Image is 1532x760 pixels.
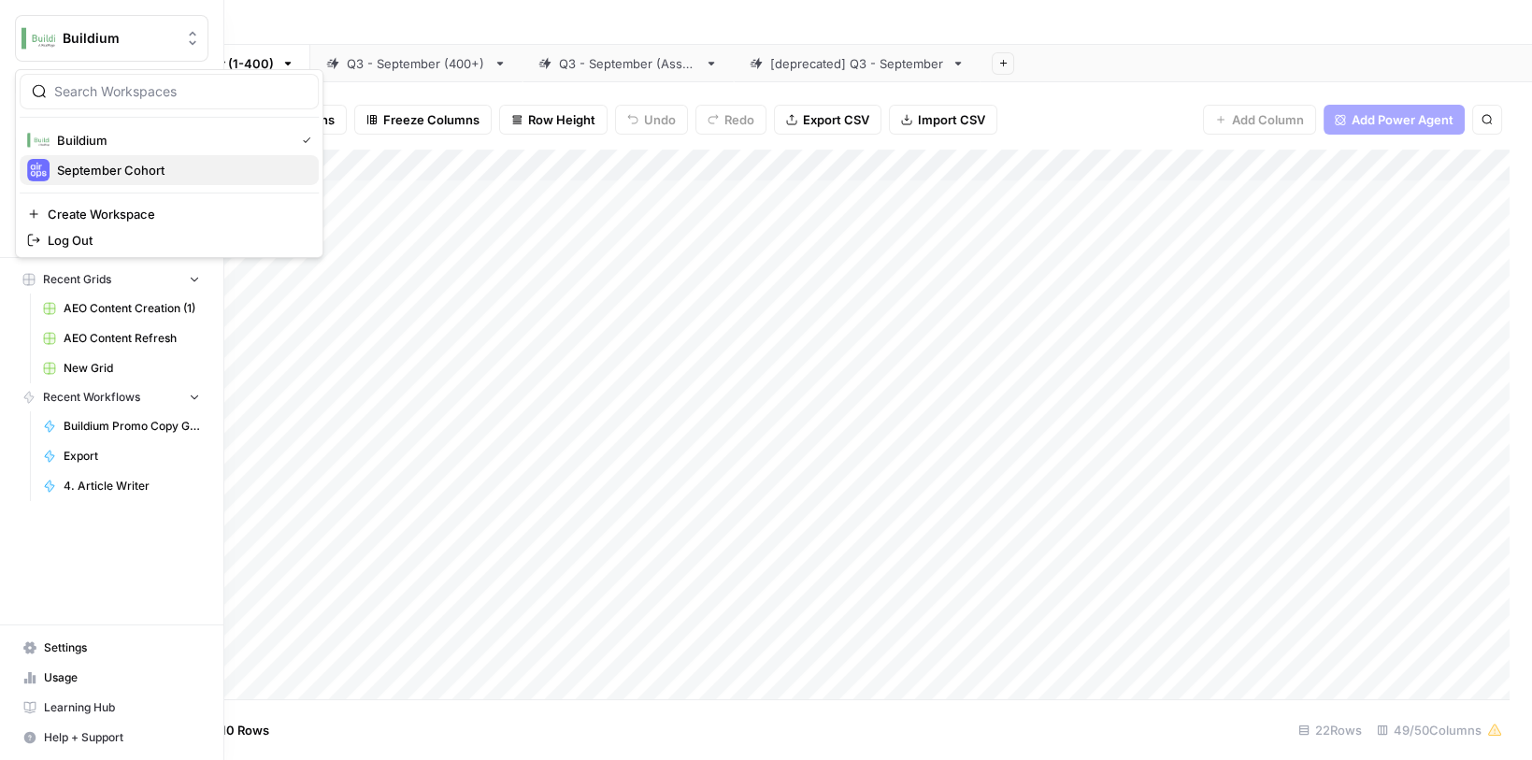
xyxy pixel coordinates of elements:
[48,205,304,223] span: Create Workspace
[35,323,208,353] a: AEO Content Refresh
[44,639,200,656] span: Settings
[1291,715,1369,745] div: 22 Rows
[15,15,208,62] button: Workspace: Buildium
[64,478,200,495] span: 4. Article Writer
[20,227,319,253] a: Log Out
[20,201,319,227] a: Create Workspace
[35,471,208,501] a: 4. Article Writer
[889,105,997,135] button: Import CSV
[15,383,208,411] button: Recent Workflows
[27,129,50,151] img: Buildium Logo
[774,105,881,135] button: Export CSV
[347,54,486,73] div: Q3 - September (400+)
[724,110,754,129] span: Redo
[528,110,595,129] span: Row Height
[15,693,208,723] a: Learning Hub
[918,110,985,129] span: Import CSV
[35,411,208,441] a: Buildium Promo Copy Generator
[44,669,200,686] span: Usage
[15,265,208,294] button: Recent Grids
[383,110,480,129] span: Freeze Columns
[35,353,208,383] a: New Grid
[1352,110,1453,129] span: Add Power Agent
[35,294,208,323] a: AEO Content Creation (1)
[559,54,697,73] div: Q3 - September (Assn.)
[64,360,200,377] span: New Grid
[15,69,323,258] div: Workspace: Buildium
[64,300,200,317] span: AEO Content Creation (1)
[1369,715,1510,745] div: 49/50 Columns
[695,105,766,135] button: Redo
[54,82,307,101] input: Search Workspaces
[15,663,208,693] a: Usage
[15,633,208,663] a: Settings
[35,441,208,471] a: Export
[43,271,111,288] span: Recent Grids
[64,418,200,435] span: Buildium Promo Copy Generator
[499,105,608,135] button: Row Height
[1324,105,1465,135] button: Add Power Agent
[57,131,287,150] span: Buildium
[1203,105,1316,135] button: Add Column
[27,159,50,181] img: September Cohort Logo
[15,723,208,753] button: Help + Support
[43,389,140,406] span: Recent Workflows
[734,45,981,82] a: [deprecated] Q3 - September
[770,54,944,73] div: [deprecated] Q3 - September
[310,45,523,82] a: Q3 - September (400+)
[523,45,734,82] a: Q3 - September (Assn.)
[803,110,869,129] span: Export CSV
[194,721,269,739] span: Add 10 Rows
[48,231,304,250] span: Log Out
[57,161,304,179] span: September Cohort
[21,22,55,55] img: Buildium Logo
[615,105,688,135] button: Undo
[64,448,200,465] span: Export
[644,110,676,129] span: Undo
[354,105,492,135] button: Freeze Columns
[1232,110,1304,129] span: Add Column
[44,729,200,746] span: Help + Support
[63,29,176,48] span: Buildium
[64,330,200,347] span: AEO Content Refresh
[44,699,200,716] span: Learning Hub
